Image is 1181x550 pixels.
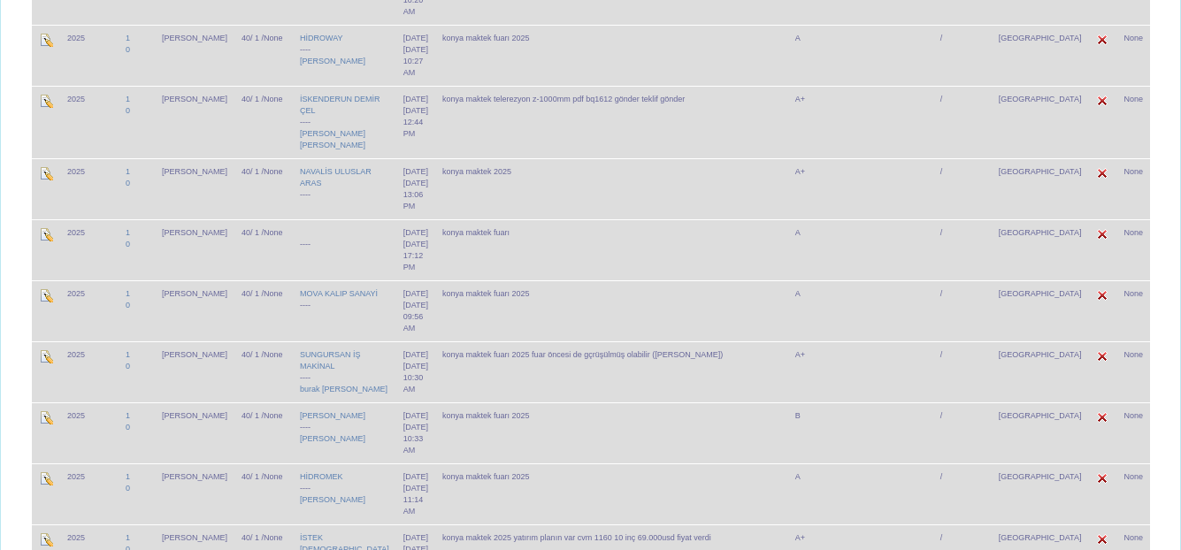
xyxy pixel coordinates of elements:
[1116,402,1150,463] td: None
[60,25,119,86] td: 2025
[403,422,428,456] div: [DATE] 10:33 AM
[1095,33,1109,47] img: Edit
[396,341,435,402] td: [DATE]
[293,463,396,524] td: ----
[126,472,130,481] a: 1
[293,219,396,280] td: ----
[403,361,428,395] div: [DATE] 10:30 AM
[396,25,435,86] td: [DATE]
[788,341,847,402] td: A+
[1116,341,1150,402] td: None
[788,402,847,463] td: B
[300,167,372,187] a: NAVALİS ULUSLAR ARAS
[403,239,428,273] div: [DATE] 17:12 PM
[1095,288,1109,302] img: Edit
[234,463,293,524] td: 40/ 1 /None
[403,178,428,212] div: [DATE] 13:06 PM
[39,471,53,485] img: Edit
[992,158,1089,219] td: [GEOGRAPHIC_DATA]
[39,94,53,108] img: Edit
[39,166,53,180] img: Edit
[293,402,396,463] td: ----
[39,227,53,241] img: Edit
[126,95,130,103] a: 1
[126,423,130,432] a: 0
[933,402,992,463] td: /
[126,106,130,115] a: 0
[39,288,53,302] img: Edit
[933,341,992,402] td: /
[788,86,847,158] td: A+
[933,463,992,524] td: /
[126,289,130,298] a: 1
[933,25,992,86] td: /
[403,483,428,517] div: [DATE] 11:14 AM
[933,86,992,158] td: /
[293,280,396,341] td: ----
[992,219,1089,280] td: [GEOGRAPHIC_DATA]
[300,385,387,393] a: burak [PERSON_NAME]
[293,86,396,158] td: ----
[60,463,119,524] td: 2025
[300,434,365,443] a: [PERSON_NAME]
[300,472,343,481] a: HİDROMEK
[1095,471,1109,485] img: Edit
[234,280,293,341] td: 40/ 1 /None
[396,219,435,280] td: [DATE]
[1116,158,1150,219] td: None
[435,158,788,219] td: konya maktek 2025
[788,219,847,280] td: A
[126,179,130,187] a: 0
[1116,463,1150,524] td: None
[234,402,293,463] td: 40/ 1 /None
[234,219,293,280] td: 40/ 1 /None
[126,350,130,359] a: 1
[155,402,234,463] td: [PERSON_NAME]
[435,86,788,158] td: konya maktek telerezyon z-1000mm pdf bq1612 gönder teklif gönder
[126,167,130,176] a: 1
[788,280,847,341] td: A
[39,532,53,546] img: Edit
[126,45,130,54] a: 0
[300,57,365,65] a: [PERSON_NAME]
[396,463,435,524] td: [DATE]
[1095,349,1109,363] img: Edit
[155,86,234,158] td: [PERSON_NAME]
[1116,25,1150,86] td: None
[60,86,119,158] td: 2025
[293,341,396,402] td: ----
[435,25,788,86] td: konya maktek fuarı 2025
[300,289,378,298] a: MOVA KALIP SANAYİ
[234,158,293,219] td: 40/ 1 /None
[60,219,119,280] td: 2025
[155,219,234,280] td: [PERSON_NAME]
[126,301,130,309] a: 0
[234,86,293,158] td: 40/ 1 /None
[435,463,788,524] td: konya maktek fuarı 2025
[788,463,847,524] td: A
[60,341,119,402] td: 2025
[1095,166,1109,180] img: Edit
[396,158,435,219] td: [DATE]
[396,402,435,463] td: [DATE]
[992,280,1089,341] td: [GEOGRAPHIC_DATA]
[933,280,992,341] td: /
[126,484,130,493] a: 0
[155,463,234,524] td: [PERSON_NAME]
[300,34,343,42] a: HİDROWAY
[126,240,130,248] a: 0
[992,402,1089,463] td: [GEOGRAPHIC_DATA]
[992,25,1089,86] td: [GEOGRAPHIC_DATA]
[234,25,293,86] td: 40/ 1 /None
[155,280,234,341] td: [PERSON_NAME]
[293,25,396,86] td: ----
[435,219,788,280] td: konya maktek fuarı
[300,495,365,504] a: [PERSON_NAME]
[403,300,428,334] div: [DATE] 09:56 AM
[933,158,992,219] td: /
[403,105,428,140] div: [DATE] 12:44 PM
[39,33,53,47] img: Edit
[60,280,119,341] td: 2025
[300,95,380,115] a: İSKENDERUN DEMİR ÇEL
[435,280,788,341] td: konya maktek fuarı 2025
